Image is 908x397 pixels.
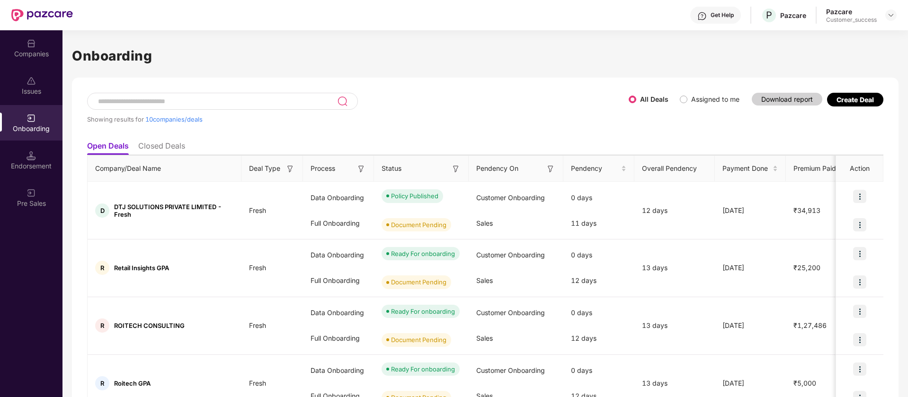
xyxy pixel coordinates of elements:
span: DTJ SOLUTIONS PRIVATE LIMITED - Fresh [114,203,234,218]
div: Data Onboarding [303,185,374,211]
div: Data Onboarding [303,242,374,268]
div: 13 days [634,378,715,388]
th: Company/Deal Name [88,156,241,182]
div: Data Onboarding [303,300,374,326]
div: Full Onboarding [303,211,374,236]
div: Data Onboarding [303,358,374,383]
span: Process [311,163,335,174]
img: icon [853,333,866,346]
span: Fresh [241,379,274,387]
img: svg+xml;base64,PHN2ZyBpZD0iSGVscC0zMngzMiIgeG1sbnM9Imh0dHA6Ly93d3cudzMub3JnLzIwMDAvc3ZnIiB3aWR0aD... [697,11,707,21]
img: svg+xml;base64,PHN2ZyB3aWR0aD0iMTQuNSIgaGVpZ2h0PSIxNC41IiB2aWV3Qm94PSIwIDAgMTYgMTYiIGZpbGw9Im5vbm... [27,151,36,160]
span: Deal Type [249,163,280,174]
li: Closed Deals [138,141,185,155]
span: Pendency [571,163,619,174]
span: Sales [476,276,493,284]
label: Assigned to me [691,95,739,103]
img: icon [853,247,866,260]
img: icon [853,362,866,376]
th: Pendency [563,156,634,182]
div: 11 days [563,211,634,236]
div: 0 days [563,358,634,383]
img: New Pazcare Logo [11,9,73,21]
span: 10 companies/deals [145,115,203,123]
span: Fresh [241,206,274,214]
span: Pendency On [476,163,518,174]
img: svg+xml;base64,PHN2ZyB3aWR0aD0iMTYiIGhlaWdodD0iMTYiIHZpZXdCb3g9IjAgMCAxNiAxNiIgZmlsbD0ibm9uZSIgeG... [546,164,555,174]
div: 0 days [563,185,634,211]
span: Status [382,163,401,174]
div: 13 days [634,263,715,273]
div: Pazcare [780,11,806,20]
div: Customer_success [826,16,877,24]
span: Customer Onboarding [476,194,545,202]
div: Get Help [711,11,734,19]
div: R [95,261,109,275]
img: svg+xml;base64,PHN2ZyB3aWR0aD0iMjAiIGhlaWdodD0iMjAiIHZpZXdCb3g9IjAgMCAyMCAyMCIgZmlsbD0ibm9uZSIgeG... [27,188,36,198]
div: Showing results for [87,115,629,123]
div: 12 days [634,205,715,216]
span: P [766,9,772,21]
div: [DATE] [715,263,786,273]
div: 12 days [563,326,634,351]
h1: Onboarding [72,45,899,66]
img: icon [853,305,866,318]
span: ROITECH CONSULTING [114,322,185,329]
img: svg+xml;base64,PHN2ZyB3aWR0aD0iMTYiIGhlaWdodD0iMTYiIHZpZXdCb3g9IjAgMCAxNiAxNiIgZmlsbD0ibm9uZSIgeG... [285,164,295,174]
img: svg+xml;base64,PHN2ZyBpZD0iSXNzdWVzX2Rpc2FibGVkIiB4bWxucz0iaHR0cDovL3d3dy53My5vcmcvMjAwMC9zdmciIH... [27,76,36,86]
img: icon [853,190,866,203]
span: Payment Done [722,163,771,174]
span: ₹5,000 [786,379,824,387]
img: svg+xml;base64,PHN2ZyBpZD0iQ29tcGFuaWVzIiB4bWxucz0iaHR0cDovL3d3dy53My5vcmcvMjAwMC9zdmciIHdpZHRoPS... [27,39,36,48]
div: [DATE] [715,205,786,216]
button: Download report [752,93,822,106]
span: Sales [476,334,493,342]
span: ₹1,27,486 [786,321,834,329]
div: R [95,376,109,390]
div: D [95,203,109,218]
div: R [95,318,109,333]
div: 0 days [563,242,634,268]
span: Customer Onboarding [476,366,545,374]
span: ₹25,200 [786,264,828,272]
div: Full Onboarding [303,326,374,351]
th: Overall Pendency [634,156,715,182]
span: Roitech GPA [114,379,151,387]
div: Document Pending [391,335,446,344]
div: 13 days [634,320,715,331]
span: Customer Onboarding [476,251,545,259]
label: All Deals [640,95,668,103]
div: 12 days [563,268,634,293]
div: Create Deal [837,96,874,104]
div: Full Onboarding [303,268,374,293]
div: 0 days [563,300,634,326]
div: Ready For onboarding [391,307,455,316]
th: Payment Done [715,156,786,182]
li: Open Deals [87,141,129,155]
img: icon [853,275,866,289]
div: Document Pending [391,277,446,287]
span: Retail Insights GPA [114,264,169,272]
div: Policy Published [391,191,438,201]
span: Sales [476,219,493,227]
div: Document Pending [391,220,446,229]
span: Fresh [241,321,274,329]
img: svg+xml;base64,PHN2ZyB3aWR0aD0iMTYiIGhlaWdodD0iMTYiIHZpZXdCb3g9IjAgMCAxNiAxNiIgZmlsbD0ibm9uZSIgeG... [451,164,461,174]
div: [DATE] [715,320,786,331]
img: svg+xml;base64,PHN2ZyB3aWR0aD0iMjAiIGhlaWdodD0iMjAiIHZpZXdCb3g9IjAgMCAyMCAyMCIgZmlsbD0ibm9uZSIgeG... [27,114,36,123]
img: icon [853,218,866,231]
th: Action [836,156,883,182]
div: Pazcare [826,7,877,16]
span: Customer Onboarding [476,309,545,317]
span: Fresh [241,264,274,272]
span: ₹34,913 [786,206,828,214]
div: Ready For onboarding [391,249,455,258]
img: svg+xml;base64,PHN2ZyB3aWR0aD0iMTYiIGhlaWdodD0iMTYiIHZpZXdCb3g9IjAgMCAxNiAxNiIgZmlsbD0ibm9uZSIgeG... [356,164,366,174]
th: Premium Paid [786,156,847,182]
div: [DATE] [715,378,786,388]
img: svg+xml;base64,PHN2ZyBpZD0iRHJvcGRvd24tMzJ4MzIiIHhtbG5zPSJodHRwOi8vd3d3LnczLm9yZy8yMDAwL3N2ZyIgd2... [887,11,895,19]
img: svg+xml;base64,PHN2ZyB3aWR0aD0iMjQiIGhlaWdodD0iMjUiIHZpZXdCb3g9IjAgMCAyNCAyNSIgZmlsbD0ibm9uZSIgeG... [337,96,348,107]
div: Ready For onboarding [391,364,455,374]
